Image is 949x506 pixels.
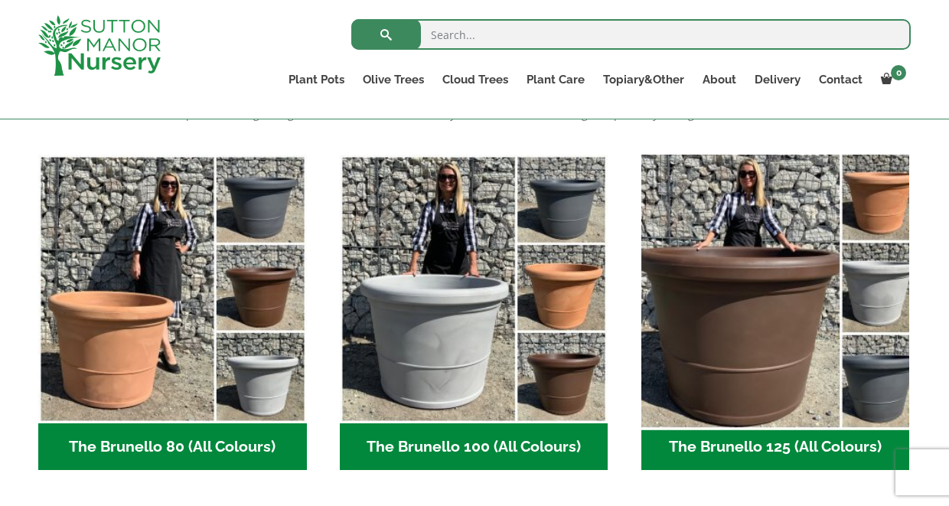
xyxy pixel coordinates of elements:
[38,155,307,423] img: The Brunello 80 (All Colours)
[634,148,916,429] img: The Brunello 125 (All Colours)
[810,69,872,90] a: Contact
[340,155,608,470] a: Visit product category The Brunello 100 (All Colours)
[693,69,745,90] a: About
[594,69,693,90] a: Topiary&Other
[38,155,307,470] a: Visit product category The Brunello 80 (All Colours)
[340,155,608,423] img: The Brunello 100 (All Colours)
[891,65,906,80] span: 0
[38,423,307,471] h2: The Brunello 80 (All Colours)
[641,155,910,470] a: Visit product category The Brunello 125 (All Colours)
[351,19,911,50] input: Search...
[38,15,161,76] img: logo
[354,69,433,90] a: Olive Trees
[872,69,911,90] a: 0
[745,69,810,90] a: Delivery
[340,423,608,471] h2: The Brunello 100 (All Colours)
[517,69,594,90] a: Plant Care
[641,423,910,471] h2: The Brunello 125 (All Colours)
[433,69,517,90] a: Cloud Trees
[279,69,354,90] a: Plant Pots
